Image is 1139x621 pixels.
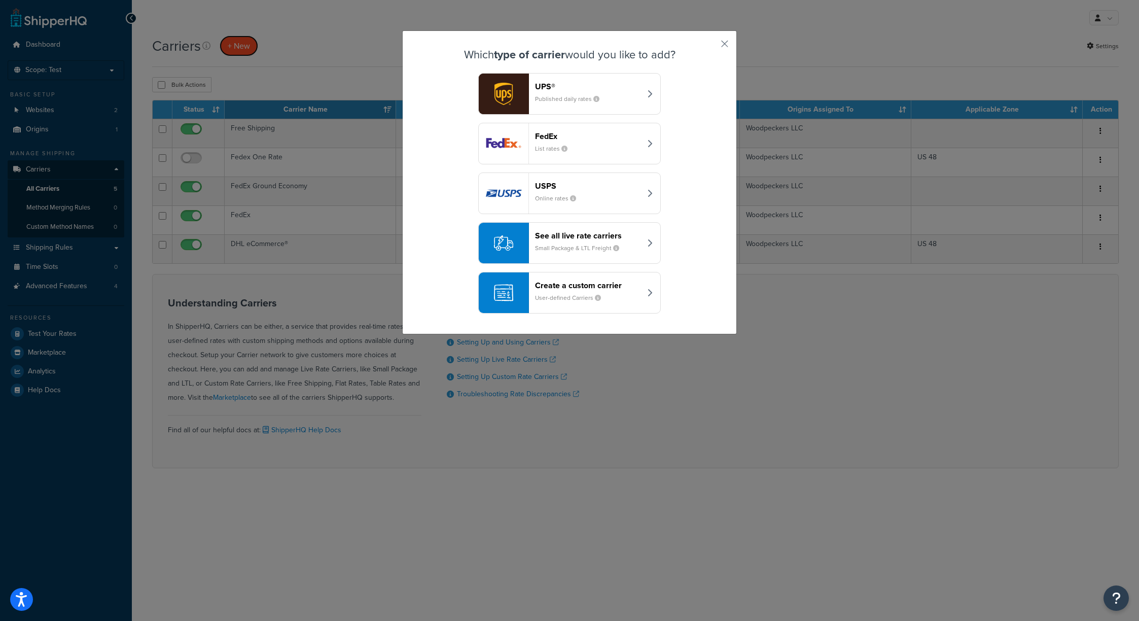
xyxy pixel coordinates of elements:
[1104,585,1129,611] button: Open Resource Center
[535,181,641,191] header: USPS
[479,173,528,214] img: usps logo
[478,272,661,314] button: Create a custom carrierUser-defined Carriers
[535,82,641,91] header: UPS®
[535,231,641,240] header: See all live rate carriers
[494,46,565,63] strong: type of carrier
[494,233,513,253] img: icon-carrier-liverate-becf4550.svg
[478,123,661,164] button: fedEx logoFedExList rates
[535,131,641,141] header: FedEx
[479,123,528,164] img: fedEx logo
[478,172,661,214] button: usps logoUSPSOnline rates
[535,281,641,290] header: Create a custom carrier
[478,222,661,264] button: See all live rate carriersSmall Package & LTL Freight
[535,194,584,203] small: Online rates
[428,49,711,61] h3: Which would you like to add?
[479,74,528,114] img: ups logo
[535,94,608,103] small: Published daily rates
[535,244,627,253] small: Small Package & LTL Freight
[535,293,609,302] small: User-defined Carriers
[535,144,576,153] small: List rates
[494,283,513,302] img: icon-carrier-custom-c93b8a24.svg
[478,73,661,115] button: ups logoUPS®Published daily rates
